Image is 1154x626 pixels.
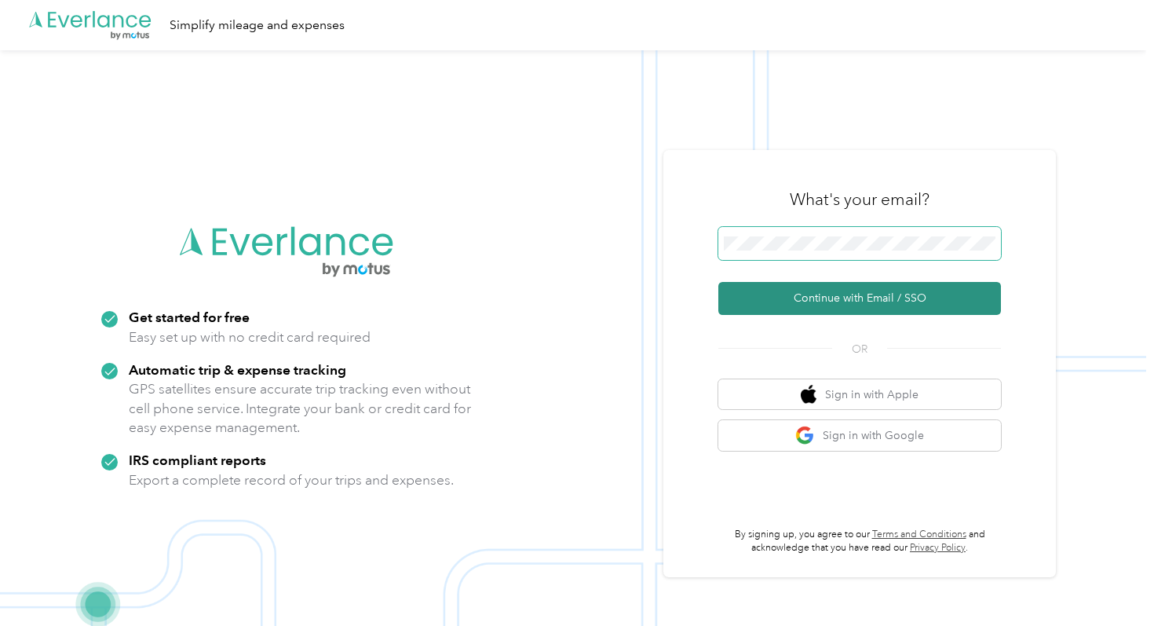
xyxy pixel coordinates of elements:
[832,341,887,357] span: OR
[129,309,250,325] strong: Get started for free
[129,452,266,468] strong: IRS compliant reports
[129,328,371,347] p: Easy set up with no credit card required
[129,361,346,378] strong: Automatic trip & expense tracking
[910,542,966,554] a: Privacy Policy
[790,189,929,210] h3: What's your email?
[718,379,1001,410] button: apple logoSign in with Apple
[129,379,472,437] p: GPS satellites ensure accurate trip tracking even without cell phone service. Integrate your bank...
[872,529,966,540] a: Terms and Conditions
[801,385,816,405] img: apple logo
[718,420,1001,451] button: google logoSign in with Google
[170,16,345,35] div: Simplify mileage and expenses
[718,528,1001,555] p: By signing up, you agree to our and acknowledge that you have read our .
[795,426,815,445] img: google logo
[718,282,1001,315] button: Continue with Email / SSO
[129,470,454,490] p: Export a complete record of your trips and expenses.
